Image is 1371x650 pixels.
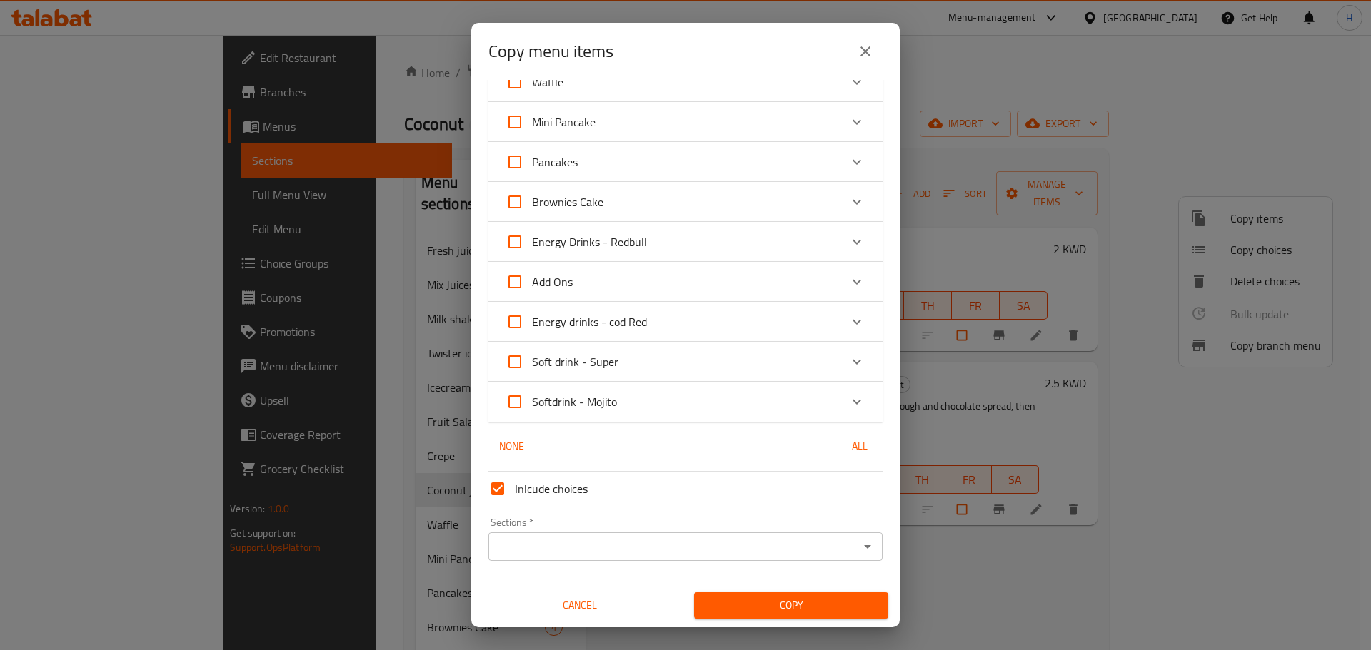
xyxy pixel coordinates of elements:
[488,62,883,102] div: Expand
[837,433,883,459] button: All
[498,105,596,139] label: Acknowledge
[532,71,563,93] span: Waffle
[532,231,647,253] span: Energy Drinks - Redbull
[858,537,878,557] button: Open
[498,305,647,339] label: Acknowledge
[498,345,618,379] label: Acknowledge
[843,437,877,455] span: All
[532,271,573,293] span: Add Ons
[498,65,563,99] label: Acknowledge
[532,391,617,412] span: Softdrink - Mojito
[488,262,883,302] div: Expand
[532,151,578,173] span: Pancakes
[488,182,883,222] div: Expand
[493,537,855,557] input: Select section
[532,111,596,133] span: Mini Pancake
[488,596,671,614] span: Cancel
[532,311,647,332] span: Energy drinks - cod Red
[488,40,613,63] h2: Copy menu items
[488,342,883,382] div: Expand
[532,351,618,372] span: Soft drink - Super
[488,433,534,459] button: None
[705,596,877,614] span: Copy
[498,145,578,179] label: Acknowledge
[515,480,588,497] span: Inlcude choices
[488,222,883,262] div: Expand
[488,302,883,342] div: Expand
[488,382,883,422] div: Expand
[694,592,888,619] button: Copy
[532,191,603,213] span: Brownies Cake
[498,385,617,419] label: Acknowledge
[498,185,603,219] label: Acknowledge
[498,265,573,299] label: Acknowledge
[488,102,883,142] div: Expand
[848,34,883,68] button: close
[488,142,883,182] div: Expand
[483,592,677,619] button: Cancel
[498,225,647,259] label: Acknowledge
[494,437,528,455] span: None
